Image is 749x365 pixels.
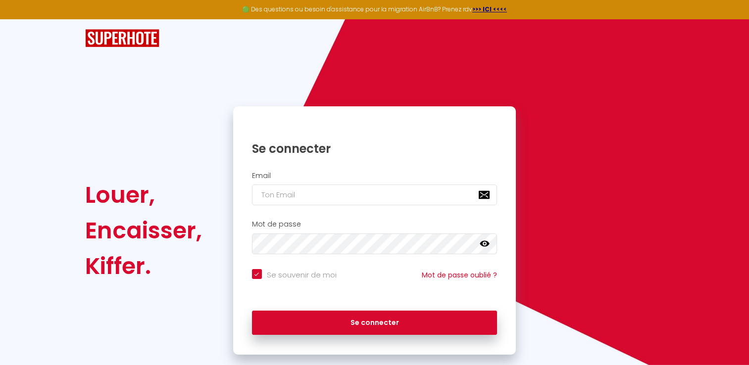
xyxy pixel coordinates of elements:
div: Encaisser, [85,213,202,248]
div: Louer, [85,177,202,213]
a: >>> ICI <<<< [472,5,507,13]
h2: Email [252,172,498,180]
h2: Mot de passe [252,220,498,228]
input: Ton Email [252,184,498,205]
img: SuperHote logo [85,29,159,47]
a: Mot de passe oublié ? [422,270,497,280]
button: Se connecter [252,311,498,335]
h1: Se connecter [252,141,498,156]
div: Kiffer. [85,248,202,284]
